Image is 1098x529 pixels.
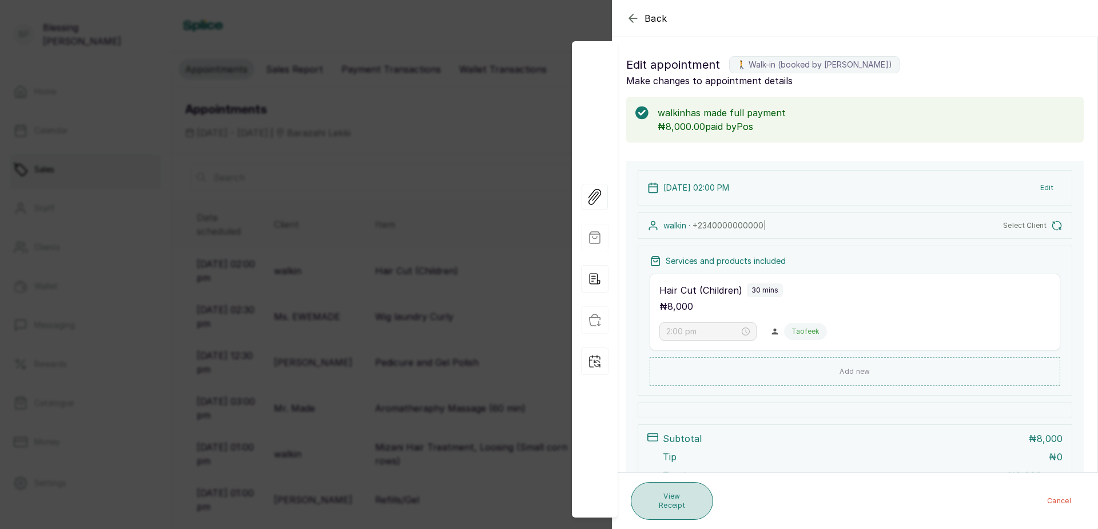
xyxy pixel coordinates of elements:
button: Add new [650,357,1060,386]
p: Tip [663,450,677,464]
button: Back [626,11,667,25]
p: walkin has made full payment [658,106,1075,120]
span: 0 [1057,451,1063,463]
button: View Receipt [631,482,713,520]
p: Taofeek [791,327,819,336]
label: 🚶 Walk-in (booked by [PERSON_NAME]) [729,56,900,73]
p: ₦ [1008,468,1041,482]
span: 8,000 [1037,433,1063,444]
button: Select Client [1003,220,1063,231]
span: 8,000 [667,301,693,312]
span: 8,000 [1016,469,1041,481]
p: ₦ [659,299,693,313]
p: walkin · [663,220,766,231]
p: Make changes to appointment details [626,74,1084,88]
p: 30 mins [751,286,778,295]
button: Cancel [1038,491,1080,511]
span: Edit appointment [626,56,720,74]
p: Services and products included [666,255,786,267]
button: View [1046,471,1063,480]
input: Select time [666,325,739,338]
p: Subtotal [663,432,702,445]
span: +234 0000000000 | [693,220,766,230]
span: Back [645,11,667,25]
p: ₦ [1029,432,1063,445]
span: Select Client [1003,221,1047,230]
p: [DATE] 02:00 PM [663,182,729,194]
p: Hair Cut (Children) [659,283,742,297]
p: Total [663,468,686,482]
p: ₦8,000.00 paid by Pos [658,120,1075,133]
button: Edit [1031,177,1063,198]
p: ₦ [1049,450,1063,464]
